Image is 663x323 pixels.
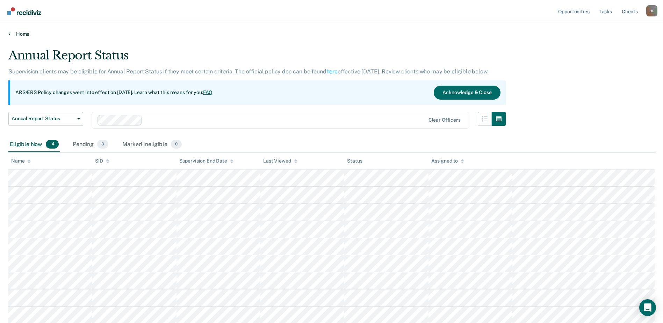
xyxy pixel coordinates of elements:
div: Last Viewed [263,158,297,164]
img: Recidiviz [7,7,41,15]
div: Status [347,158,362,164]
div: Supervision End Date [179,158,233,164]
div: Pending3 [71,137,110,152]
button: Profile dropdown button [646,5,657,16]
div: Annual Report Status [8,48,506,68]
div: H P [646,5,657,16]
span: Annual Report Status [12,116,74,122]
span: 3 [97,140,108,149]
div: SID [95,158,109,164]
a: here [326,68,338,75]
p: Supervision clients may be eligible for Annual Report Status if they meet certain criteria. The o... [8,68,488,75]
a: Home [8,31,655,37]
a: FAQ [203,89,213,95]
span: 0 [171,140,182,149]
button: Annual Report Status [8,112,83,126]
div: Clear officers [428,117,461,123]
div: Marked Ineligible0 [121,137,183,152]
div: Name [11,158,31,164]
div: Open Intercom Messenger [639,299,656,316]
div: Assigned to [431,158,464,164]
span: 14 [46,140,59,149]
p: ARS/ERS Policy changes went into effect on [DATE]. Learn what this means for you: [15,89,212,96]
button: Acknowledge & Close [434,86,500,100]
div: Eligible Now14 [8,137,60,152]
